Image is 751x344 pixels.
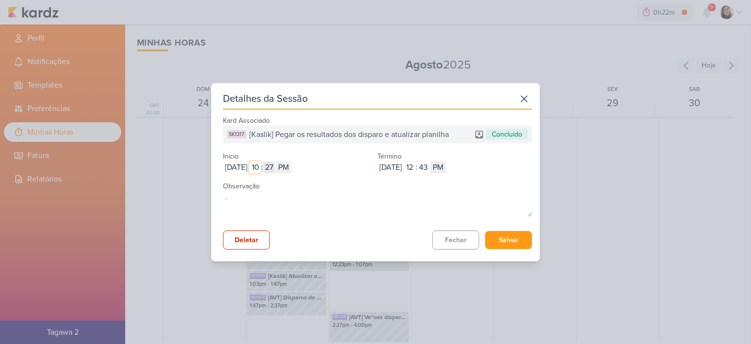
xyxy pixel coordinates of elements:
[223,230,270,250] button: Deletar
[249,129,449,140] span: [Kaslik] Pegar os resultados dos disparo e atualizar planilha
[223,116,270,125] label: Kard Associado
[486,129,528,139] div: Concluído
[377,152,401,161] label: Término
[223,92,308,106] div: Detalhes da Sessão
[223,182,260,190] label: Observação
[432,230,479,250] button: Fechar
[416,161,418,173] div: :
[485,231,532,249] button: Salvar
[223,152,239,161] label: Início
[261,161,263,173] div: :
[227,130,246,138] div: SK1317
